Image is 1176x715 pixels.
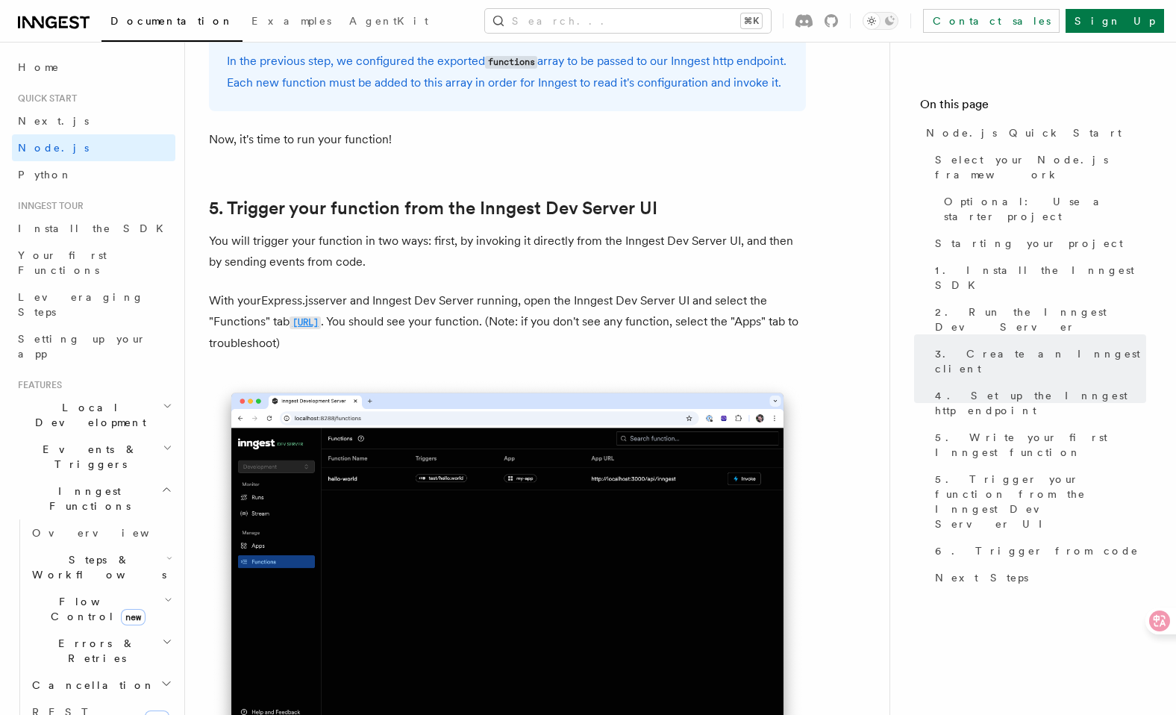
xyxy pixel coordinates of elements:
p: With your Express.js server and Inngest Dev Server running, open the Inngest Dev Server UI and se... [209,290,806,354]
button: Inngest Functions [12,478,175,519]
a: Contact sales [923,9,1060,33]
a: 4. Set up the Inngest http endpoint [929,382,1146,424]
a: Optional: Use a starter project [938,188,1146,230]
span: Install the SDK [18,222,172,234]
a: Node.js [12,134,175,161]
a: 1. Install the Inngest SDK [929,257,1146,299]
span: Quick start [12,93,77,104]
span: Overview [32,527,186,539]
span: 3. Create an Inngest client [935,346,1146,376]
a: Overview [26,519,175,546]
span: Documentation [110,15,234,27]
button: Flow Controlnew [26,588,175,630]
a: 6. Trigger from code [929,537,1146,564]
span: 1. Install the Inngest SDK [935,263,1146,293]
button: Cancellation [26,672,175,699]
span: AgentKit [349,15,428,27]
a: AgentKit [340,4,437,40]
button: Search...⌘K [485,9,771,33]
p: In the previous step, we configured the exported array to be passed to our Inngest http endpoint.... [227,51,788,93]
span: Flow Control [26,594,164,624]
p: Now, it's time to run your function! [209,129,806,150]
span: Optional: Use a starter project [944,194,1146,224]
button: Local Development [12,394,175,436]
a: Home [12,54,175,81]
a: 5. Trigger your function from the Inngest Dev Server UI [929,466,1146,537]
span: Setting up your app [18,333,146,360]
span: Local Development [12,400,163,430]
span: Next Steps [935,570,1028,585]
span: Your first Functions [18,249,107,276]
span: Errors & Retries [26,636,162,666]
button: Errors & Retries [26,630,175,672]
span: Next.js [18,115,89,127]
a: Install the SDK [12,215,175,242]
a: Python [12,161,175,188]
a: 3. Create an Inngest client [929,340,1146,382]
span: Node.js [18,142,89,154]
a: Next Steps [929,564,1146,591]
span: Leveraging Steps [18,291,144,318]
span: new [121,609,146,625]
span: Features [12,379,62,391]
a: [URL] [290,314,321,328]
span: Examples [251,15,331,27]
a: Leveraging Steps [12,284,175,325]
a: Next.js [12,107,175,134]
button: Events & Triggers [12,436,175,478]
span: Home [18,60,60,75]
span: Inngest tour [12,200,84,212]
kbd: ⌘K [741,13,762,28]
span: 2. Run the Inngest Dev Server [935,305,1146,334]
span: Node.js Quick Start [926,125,1122,140]
span: Starting your project [935,236,1123,251]
span: Cancellation [26,678,155,693]
a: Select your Node.js framework [929,146,1146,188]
span: 5. Write your first Inngest function [935,430,1146,460]
p: You will trigger your function in two ways: first, by invoking it directly from the Inngest Dev S... [209,231,806,272]
a: 5. Write your first Inngest function [929,424,1146,466]
h4: On this page [920,96,1146,119]
a: Starting your project [929,230,1146,257]
a: Your first Functions [12,242,175,284]
a: Sign Up [1066,9,1164,33]
code: [URL] [290,316,321,329]
span: 5. Trigger your function from the Inngest Dev Server UI [935,472,1146,531]
span: 4. Set up the Inngest http endpoint [935,388,1146,418]
a: Examples [243,4,340,40]
span: 6. Trigger from code [935,543,1139,558]
a: Setting up your app [12,325,175,367]
a: Documentation [101,4,243,42]
span: Select your Node.js framework [935,152,1146,182]
a: 2. Run the Inngest Dev Server [929,299,1146,340]
a: 5. Trigger your function from the Inngest Dev Server UI [209,198,657,219]
span: Inngest Functions [12,484,161,513]
code: functions [485,56,537,69]
button: Steps & Workflows [26,546,175,588]
button: Toggle dark mode [863,12,898,30]
span: Steps & Workflows [26,552,166,582]
span: Events & Triggers [12,442,163,472]
span: Python [18,169,72,181]
a: Node.js Quick Start [920,119,1146,146]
